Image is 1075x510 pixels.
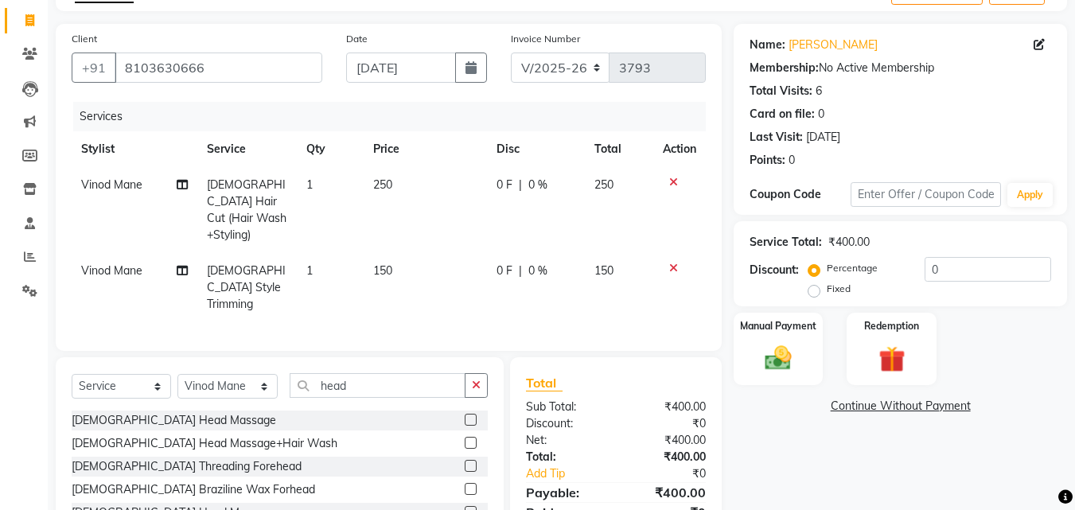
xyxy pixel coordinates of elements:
[616,432,718,449] div: ₹400.00
[750,60,1051,76] div: No Active Membership
[864,319,919,333] label: Redemption
[871,343,913,376] img: _gift.svg
[519,177,522,193] span: |
[750,83,812,99] div: Total Visits:
[72,481,315,498] div: [DEMOGRAPHIC_DATA] Braziline Wax Forhead
[487,131,585,167] th: Disc
[757,343,800,373] img: _cash.svg
[497,177,512,193] span: 0 F
[526,375,563,391] span: Total
[514,483,616,502] div: Payable:
[740,319,816,333] label: Manual Payment
[373,263,392,278] span: 150
[514,415,616,432] div: Discount:
[828,234,870,251] div: ₹400.00
[827,282,851,296] label: Fixed
[364,131,487,167] th: Price
[750,106,815,123] div: Card on file:
[737,398,1064,415] a: Continue Without Payment
[72,435,337,452] div: [DEMOGRAPHIC_DATA] Head Massage+Hair Wash
[72,131,197,167] th: Stylist
[72,53,116,83] button: +91
[514,465,633,482] a: Add Tip
[653,131,706,167] th: Action
[633,465,719,482] div: ₹0
[346,32,368,46] label: Date
[519,263,522,279] span: |
[511,32,580,46] label: Invoice Number
[514,432,616,449] div: Net:
[750,60,819,76] div: Membership:
[750,37,785,53] div: Name:
[197,131,298,167] th: Service
[750,262,799,278] div: Discount:
[750,129,803,146] div: Last Visit:
[789,37,878,53] a: [PERSON_NAME]
[750,234,822,251] div: Service Total:
[514,399,616,415] div: Sub Total:
[750,186,850,203] div: Coupon Code
[594,177,613,192] span: 250
[306,263,313,278] span: 1
[616,399,718,415] div: ₹400.00
[207,263,286,311] span: [DEMOGRAPHIC_DATA] Style Trimming
[789,152,795,169] div: 0
[306,177,313,192] span: 1
[1007,183,1053,207] button: Apply
[73,102,718,131] div: Services
[297,131,364,167] th: Qty
[72,458,302,475] div: [DEMOGRAPHIC_DATA] Threading Forehead
[827,261,878,275] label: Percentage
[818,106,824,123] div: 0
[290,373,465,398] input: Search or Scan
[528,177,547,193] span: 0 %
[616,415,718,432] div: ₹0
[497,263,512,279] span: 0 F
[72,32,97,46] label: Client
[528,263,547,279] span: 0 %
[851,182,1001,207] input: Enter Offer / Coupon Code
[806,129,840,146] div: [DATE]
[514,449,616,465] div: Total:
[816,83,822,99] div: 6
[373,177,392,192] span: 250
[594,263,613,278] span: 150
[81,177,142,192] span: Vinod Mane
[616,483,718,502] div: ₹400.00
[750,152,785,169] div: Points:
[207,177,286,242] span: [DEMOGRAPHIC_DATA] Hair Cut (Hair Wash+Styling)
[81,263,142,278] span: Vinod Mane
[72,412,276,429] div: [DEMOGRAPHIC_DATA] Head Massage
[616,449,718,465] div: ₹400.00
[585,131,654,167] th: Total
[115,53,322,83] input: Search by Name/Mobile/Email/Code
